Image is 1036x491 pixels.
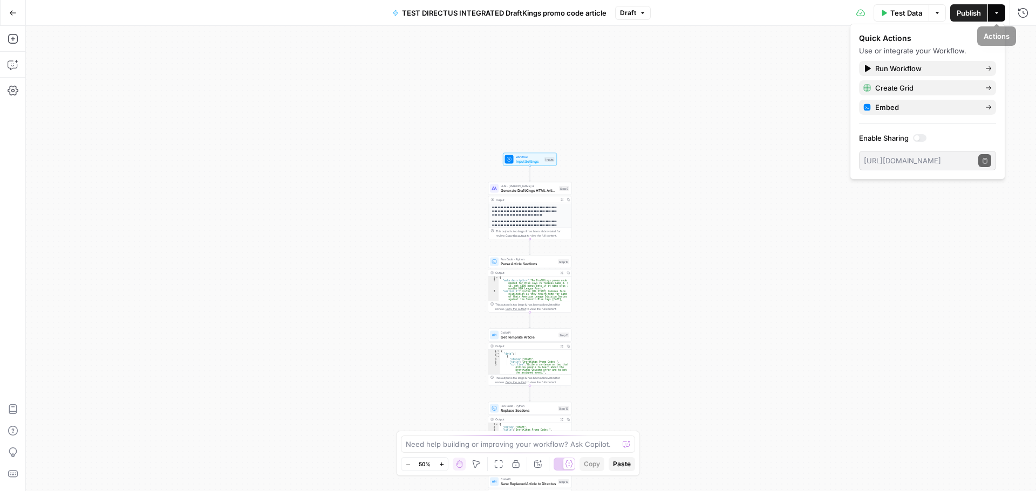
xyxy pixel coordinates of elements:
div: Run Code · PythonParse Article SectionsStep 10Output{ "meta_description":"No DraftKings promo cod... [488,255,572,313]
span: Test Data [890,8,922,18]
span: Toggle code folding, rows 3 through 8 [497,355,500,358]
g: Edge from start to step_9 [529,166,531,182]
g: Edge from step_11 to step_12 [529,386,531,402]
div: 2 [488,279,499,290]
button: Draft [615,6,651,20]
span: Parse Article Sections [501,261,556,266]
div: 1 [488,276,499,279]
span: Toggle code folding, rows 2 through 9 [497,352,500,355]
div: Output [495,271,557,275]
span: Publish [957,8,981,18]
span: LLM · [PERSON_NAME] 4 [501,184,557,188]
span: Paste [613,459,631,469]
div: Step 13 [558,479,569,484]
span: Run Code · Python [501,404,556,408]
div: Step 9 [559,186,569,191]
div: 2 [488,426,499,428]
div: Quick Actions [859,33,996,44]
div: This output is too large & has been abbreviated for review. to view the full content. [495,302,569,311]
span: Get Template Article [501,334,556,340]
span: Toggle code folding, rows 1 through 6 [495,423,499,426]
div: Inputs [544,157,555,162]
span: Copy the output [506,307,526,310]
button: Publish [950,4,987,22]
span: Copy the output [506,234,526,237]
div: Step 11 [558,333,569,337]
div: 5 [488,361,500,363]
span: Toggle code folding, rows 1 through 10 [497,350,500,352]
span: Run Workflow [875,63,977,74]
span: Workflow [516,155,543,159]
button: TEST DIRECTUS INTEGRATED DraftKings promo code article [386,4,613,22]
div: Call APIGet Template ArticleStep 11Output{ "data":[ { "status":"draft", "title":"DraftKings Promo... [488,329,572,386]
div: 2 [488,352,500,355]
div: Output [495,197,557,202]
div: This output is too large & has been abbreviated for review. to view the full content. [495,229,569,238]
div: Step 12 [558,406,569,411]
button: Copy [580,457,604,471]
div: 4 [488,358,500,361]
span: Call API [501,477,556,481]
span: Copy the output [506,381,526,384]
span: Copy [584,459,600,469]
span: Run Code · Python [501,257,556,261]
span: Input Settings [516,158,543,164]
div: Step 10 [558,259,569,264]
span: Create Grid [875,82,977,93]
div: 3 [488,428,499,431]
div: Output [495,417,557,421]
div: WorkflowInput SettingsInputs [488,153,572,166]
span: Embed [875,102,977,113]
span: Generate DraftKings HTML Article [501,188,557,193]
div: Run Code · PythonReplace SectionsStep 12Output{ "status":"draft", "title":"DraftKings Promo Code:... [488,402,572,459]
div: 3 [488,355,500,358]
div: 1 [488,350,500,352]
label: Enable Sharing [859,133,996,143]
button: Test Data [874,4,929,22]
span: Replace Sections [501,407,556,413]
g: Edge from step_10 to step_11 [529,313,531,328]
span: Call API [501,330,556,335]
span: Draft [620,8,636,18]
span: 50% [419,460,431,468]
div: 6 [488,363,500,374]
span: Toggle code folding, rows 1 through 5 [495,276,499,279]
div: 1 [488,423,499,426]
span: TEST DIRECTUS INTEGRATED DraftKings promo code article [402,8,606,18]
g: Edge from step_9 to step_10 [529,239,531,255]
span: Use or integrate your Workflow. [859,46,966,55]
div: Output [495,344,557,348]
button: Paste [609,457,635,471]
div: This output is too large & has been abbreviated for review. to view the full content. [495,376,569,384]
span: Save Replaced Article to Directus [501,481,556,486]
div: 3 [488,290,499,349]
div: Actions [984,31,1010,42]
